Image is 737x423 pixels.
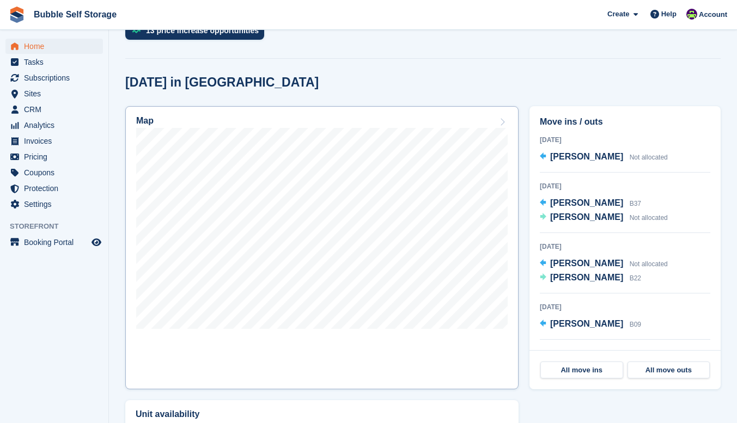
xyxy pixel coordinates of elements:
span: Not allocated [630,260,668,268]
span: Pricing [24,149,89,164]
span: Coupons [24,165,89,180]
span: B09 [630,321,641,328]
h2: Map [136,116,154,126]
a: [PERSON_NAME] Not allocated [540,257,668,271]
div: [DATE] [540,302,710,312]
a: menu [5,197,103,212]
div: [DATE] [540,181,710,191]
a: menu [5,54,103,70]
a: menu [5,235,103,250]
a: menu [5,165,103,180]
span: B37 [630,200,641,207]
a: menu [5,118,103,133]
span: Analytics [24,118,89,133]
span: Sites [24,86,89,101]
a: 13 price increase opportunities [125,21,270,45]
span: Invoices [24,133,89,149]
h2: Move ins / outs [540,115,710,128]
a: [PERSON_NAME] B22 [540,271,641,285]
span: [PERSON_NAME] [550,152,623,161]
span: [PERSON_NAME] [550,212,623,222]
span: Protection [24,181,89,196]
span: Storefront [10,221,108,232]
span: Subscriptions [24,70,89,85]
div: 13 price increase opportunities [146,26,259,35]
a: menu [5,181,103,196]
span: [PERSON_NAME] [550,319,623,328]
a: All move outs [628,361,710,379]
a: [PERSON_NAME] Not allocated [540,150,668,164]
span: [PERSON_NAME] [550,198,623,207]
a: Map [125,106,519,389]
span: Account [699,9,727,20]
h2: [DATE] in [GEOGRAPHIC_DATA] [125,75,319,90]
a: menu [5,133,103,149]
div: [DATE] [540,135,710,145]
h2: Unit availability [136,409,199,419]
span: Not allocated [630,154,668,161]
a: All move ins [540,361,623,379]
span: Booking Portal [24,235,89,250]
a: menu [5,70,103,85]
span: Tasks [24,54,89,70]
a: menu [5,149,103,164]
span: CRM [24,102,89,117]
span: Settings [24,197,89,212]
span: Home [24,39,89,54]
span: [PERSON_NAME] [550,273,623,282]
a: [PERSON_NAME] B37 [540,197,641,211]
a: Bubble Self Storage [29,5,121,23]
img: price_increase_opportunities-93ffe204e8149a01c8c9dc8f82e8f89637d9d84a8eef4429ea346261dce0b2c0.svg [132,28,141,33]
div: [DATE] [540,348,710,358]
img: Tom Gilmore [686,9,697,20]
span: Create [607,9,629,20]
span: Not allocated [630,214,668,222]
img: stora-icon-8386f47178a22dfd0bd8f6a31ec36ba5ce8667c1dd55bd0f319d3a0aa187defe.svg [9,7,25,23]
span: B22 [630,274,641,282]
a: menu [5,86,103,101]
div: [DATE] [540,242,710,252]
a: menu [5,39,103,54]
a: menu [5,102,103,117]
span: Help [661,9,677,20]
span: [PERSON_NAME] [550,259,623,268]
a: Preview store [90,236,103,249]
a: [PERSON_NAME] B09 [540,317,641,332]
a: [PERSON_NAME] Not allocated [540,211,668,225]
